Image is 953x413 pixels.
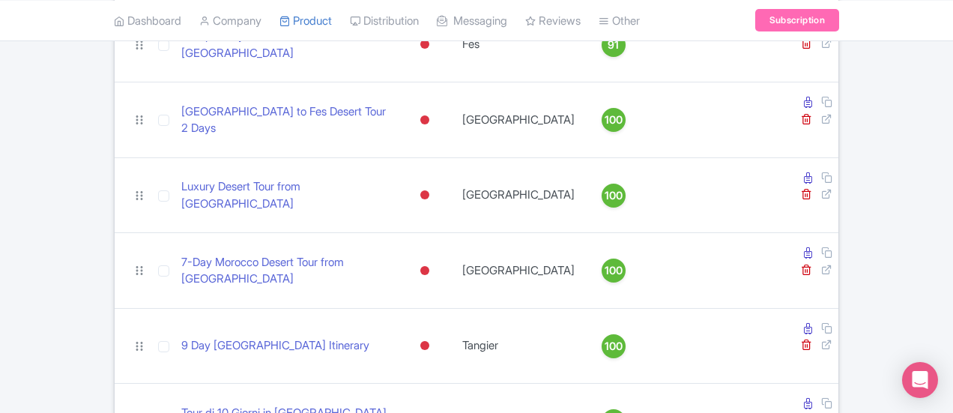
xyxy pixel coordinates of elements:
span: 100 [605,187,623,204]
span: 100 [605,112,623,128]
a: Group 2 Day Desert Tour from Fes to [GEOGRAPHIC_DATA] [181,28,391,61]
div: Inactive [417,335,432,357]
div: Inactive [417,109,432,131]
td: Tangier [453,308,584,384]
td: [GEOGRAPHIC_DATA] [453,233,584,309]
div: Inactive [417,260,432,282]
td: [GEOGRAPHIC_DATA] [453,82,584,158]
a: [GEOGRAPHIC_DATA] to Fes Desert Tour 2 Days [181,103,391,137]
a: Subscription [755,9,839,31]
a: 7-Day Morocco Desert Tour from [GEOGRAPHIC_DATA] [181,254,391,288]
span: 100 [605,262,623,279]
a: 100 [590,184,638,208]
span: 91 [608,37,619,53]
span: 100 [605,338,623,355]
td: Fes [453,7,584,82]
div: Inactive [417,184,432,206]
a: 100 [590,334,638,358]
a: 100 [590,108,638,132]
a: 100 [590,259,638,283]
a: Luxury Desert Tour from [GEOGRAPHIC_DATA] [181,178,391,212]
a: 91 [590,33,638,57]
div: Open Intercom Messenger [902,362,938,398]
td: [GEOGRAPHIC_DATA] [453,157,584,233]
a: 9 Day [GEOGRAPHIC_DATA] Itinerary [181,337,369,355]
div: Inactive [417,34,432,55]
